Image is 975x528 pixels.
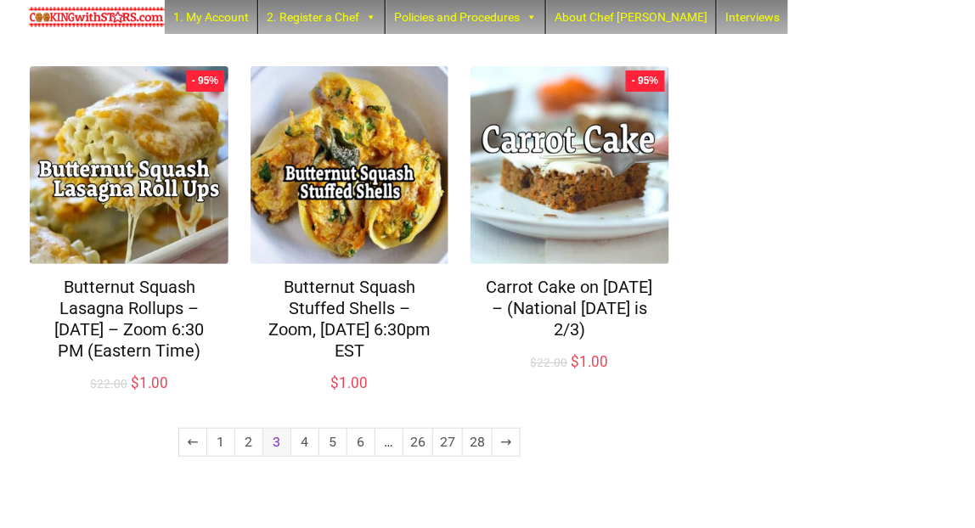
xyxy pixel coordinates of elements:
[263,429,290,456] span: Page 3
[29,7,165,27] img: Chef Paula's Cooking With Stars
[632,75,658,87] span: - 95%
[235,429,262,456] a: Page 2
[30,66,228,265] img: Butternut Squash Lasagna Rollups – Monday Dec. 5, 2022 – Zoom 6:30 PM (Eastern Time)
[207,429,234,456] a: Page 1
[487,277,653,340] a: Carrot Cake on [DATE] – (National [DATE] is 2/3)
[179,429,206,456] a: ←
[347,429,375,456] a: Page 6
[463,429,492,456] a: Page 28
[291,429,318,456] a: Page 4
[375,429,403,456] span: …
[572,353,580,370] span: $
[192,75,218,87] span: - 95%
[471,66,669,265] img: Carrot Cake on Jan 31st – (National Carrot Cake Day is 2/3)
[572,353,609,370] bdi: 1.00
[531,356,538,369] span: $
[90,377,127,390] bdi: 22.00
[493,429,520,456] a: →
[319,429,347,456] a: Page 5
[29,427,670,486] nav: Product Pagination
[131,374,168,391] bdi: 1.00
[330,374,339,391] span: $
[403,429,432,456] a: Page 26
[54,277,204,361] a: Butternut Squash Lasagna Rollups – [DATE] – Zoom 6:30 PM (Eastern Time)
[251,66,449,265] img: Butternut Squash Stuffed Shells – Zoom, Monday Dec. 4 , 2023 at 6:30pm EST
[268,277,431,361] a: Butternut Squash Stuffed Shells – Zoom, [DATE] 6:30pm EST
[433,429,462,456] a: Page 27
[531,356,568,369] bdi: 22.00
[131,374,139,391] span: $
[330,374,368,391] bdi: 1.00
[90,377,97,390] span: $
